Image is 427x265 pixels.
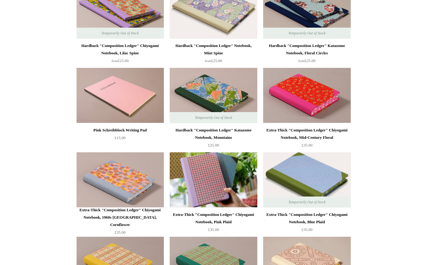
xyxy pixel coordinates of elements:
[95,28,145,39] span: Temporarily Out of Stock
[265,42,349,57] div: Hardback "Composition Ledger" Katazome Notebook, Floral Circles
[115,230,126,235] span: £35.00
[77,153,164,208] img: Extra-Thick "Composition Ledger" Chiyogami Notebook, 1960s Japan, Cornflower
[263,68,350,123] a: Extra-Thick "Composition Ledger" Chiyogami Notebook, Mid-Century Floral Extra-Thick "Composition ...
[112,60,118,63] span: from
[170,127,257,152] a: Hardback "Composition Ledger" Katazome Notebook, Mountains £25.00
[205,60,211,63] span: from
[265,127,349,142] div: Extra-Thick "Composition Ledger" Chiyogami Notebook, Mid-Century Floral
[263,127,350,152] a: Extra-Thick "Composition Ledger" Chiyogami Notebook, Mid-Century Floral £35.00
[77,68,164,123] a: Pink Schreibblock Writing Pad Pink Schreibblock Writing Pad
[171,127,255,142] div: Hardback "Composition Ledger" Katazome Notebook, Mountains
[263,153,350,208] a: Extra-Thick "Composition Ledger" Chiyogami Notebook, Blue Plaid Extra-Thick "Composition Ledger" ...
[171,42,255,57] div: Hardback "Composition Ledger" Notebook, Mint Spine
[78,127,162,134] div: Pink Schreibblock Writing Pad
[263,68,350,123] img: Extra-Thick "Composition Ledger" Chiyogami Notebook, Mid-Century Floral
[208,143,219,148] span: £25.00
[263,153,350,208] img: Extra-Thick "Composition Ledger" Chiyogami Notebook, Blue Plaid
[77,207,164,236] a: Extra-Thick "Composition Ledger" Chiyogami Notebook, 1960s [GEOGRAPHIC_DATA], Cornflower £35.00
[77,127,164,152] a: Pink Schreibblock Writing Pad £15.00
[170,68,257,123] img: Hardback "Composition Ledger" Katazome Notebook, Mountains
[170,153,257,208] a: Extra-Thick "Composition Ledger" Chiyogami Notebook, Pink Plaid Extra-Thick "Composition Ledger" ...
[112,59,129,63] span: £25.00
[205,59,222,63] span: £25.00
[282,28,332,39] span: Temporarily Out of Stock
[115,136,126,140] span: £15.00
[171,211,255,226] div: Extra-Thick "Composition Ledger" Chiyogami Notebook, Pink Plaid
[170,211,257,236] a: Extra-Thick "Composition Ledger" Chiyogami Notebook, Pink Plaid £35.00
[170,42,257,68] a: Hardback "Composition Ledger" Notebook, Mint Spine from£25.00
[77,153,164,208] a: Extra-Thick "Composition Ledger" Chiyogami Notebook, 1960s Japan, Cornflower Extra-Thick "Composi...
[78,42,162,57] div: Hardback "Composition Ledger" Chiyogami Notebook, Lilac Spine
[299,59,316,63] span: £25.00
[170,68,257,123] a: Hardback "Composition Ledger" Katazome Notebook, Mountains Hardback "Composition Ledger" Katazome...
[299,60,305,63] span: from
[302,228,313,232] span: £35.00
[189,112,238,123] span: Temporarily Out of Stock
[170,153,257,208] img: Extra-Thick "Composition Ledger" Chiyogami Notebook, Pink Plaid
[265,211,349,226] div: Extra-Thick "Composition Ledger" Chiyogami Notebook, Blue Plaid
[263,211,350,236] a: Extra-Thick "Composition Ledger" Chiyogami Notebook, Blue Plaid £35.00
[263,42,350,68] a: Hardback "Composition Ledger" Katazome Notebook, Floral Circles from£25.00
[77,68,164,123] img: Pink Schreibblock Writing Pad
[302,143,313,148] span: £35.00
[78,207,162,229] div: Extra-Thick "Composition Ledger" Chiyogami Notebook, 1960s [GEOGRAPHIC_DATA], Cornflower
[208,228,219,232] span: £35.00
[282,197,332,208] span: Temporarily Out of Stock
[77,42,164,68] a: Hardback "Composition Ledger" Chiyogami Notebook, Lilac Spine from£25.00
